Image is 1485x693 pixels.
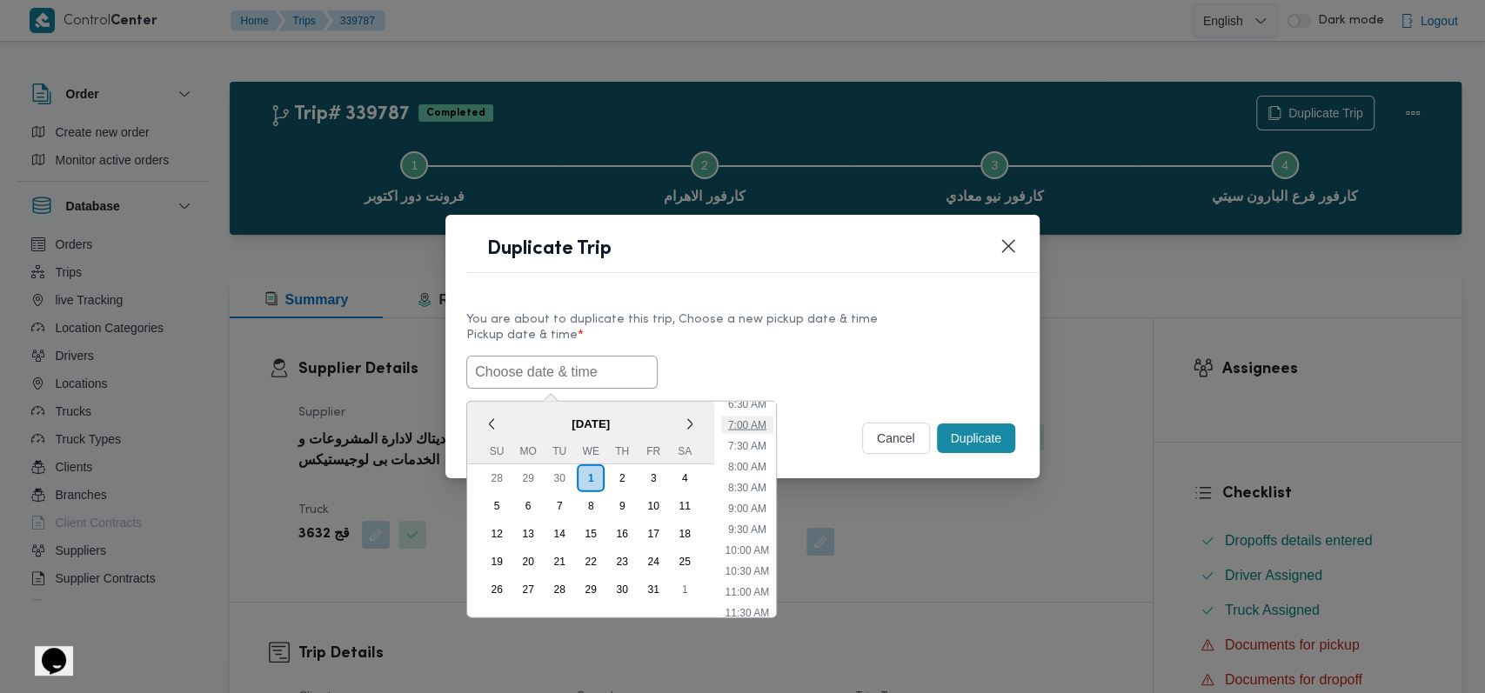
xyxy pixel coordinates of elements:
button: Duplicate [937,423,1015,453]
li: 6:30 AM [721,395,773,412]
input: Choose date & time [466,356,658,389]
iframe: chat widget [17,623,73,676]
ul: Time [718,401,776,616]
button: cancel [862,423,930,454]
button: Closes this modal window [998,236,1019,257]
h1: Duplicate Trip [487,236,612,263]
label: Pickup date & time [466,329,1019,356]
div: You are about to duplicate this trip, Choose a new pickup date & time [466,310,1019,329]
